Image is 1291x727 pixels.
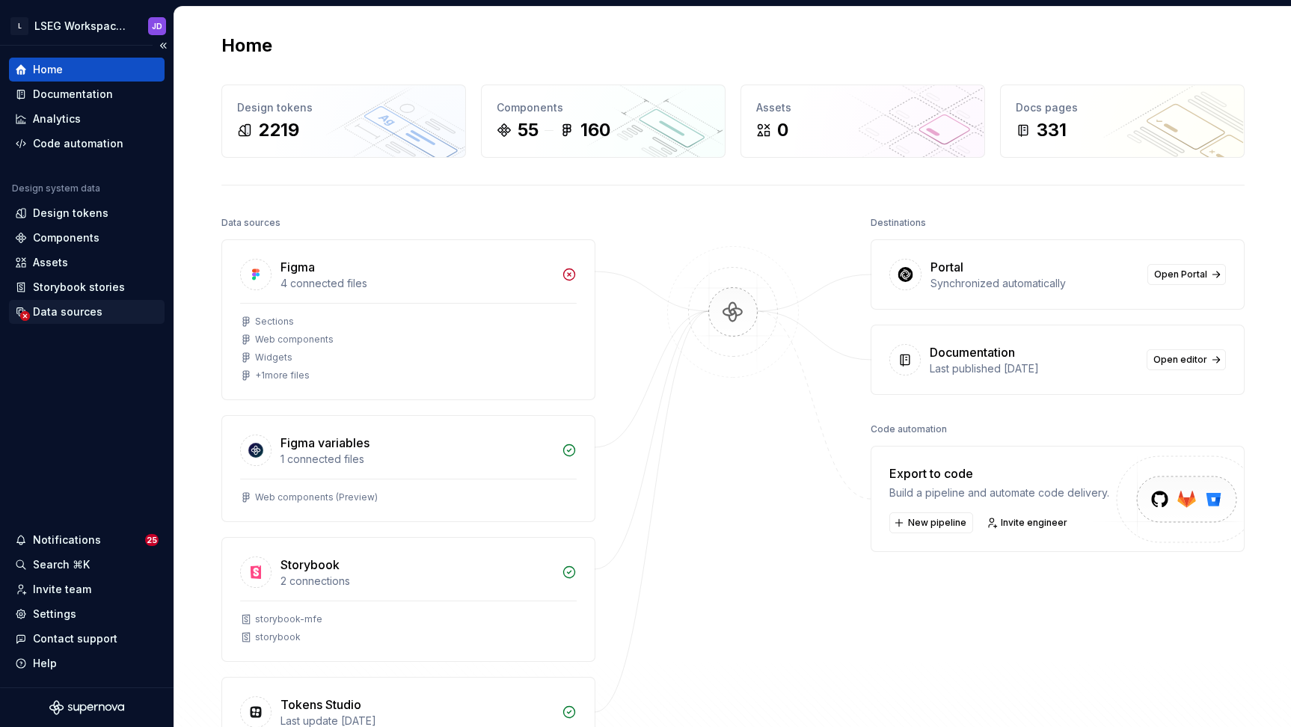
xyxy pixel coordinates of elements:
a: Open editor [1147,349,1226,370]
a: Invite team [9,577,165,601]
div: Assets [756,100,969,115]
div: Portal [930,258,963,276]
button: Contact support [9,627,165,651]
div: Widgets [255,352,292,363]
div: Last published [DATE] [930,361,1138,376]
button: Collapse sidebar [153,35,174,56]
div: storybook [255,631,301,643]
div: Destinations [871,212,926,233]
div: Tokens Studio [280,696,361,714]
div: Code automation [871,419,947,440]
div: Components [497,100,710,115]
a: Settings [9,602,165,626]
div: Invite team [33,582,91,597]
a: Open Portal [1147,264,1226,285]
div: 2 connections [280,574,553,589]
div: Design tokens [237,100,450,115]
a: Analytics [9,107,165,131]
span: 25 [145,534,159,546]
div: Figma variables [280,434,369,452]
h2: Home [221,34,272,58]
span: Open editor [1153,354,1207,366]
span: New pipeline [908,517,966,529]
div: 331 [1037,118,1067,142]
div: JD [152,20,162,32]
div: Design system data [12,182,100,194]
div: storybook-mfe [255,613,322,625]
a: Design tokens [9,201,165,225]
span: Open Portal [1154,269,1207,280]
div: Settings [33,607,76,622]
div: LSEG Workspace Design System [34,19,130,34]
button: Notifications25 [9,528,165,552]
div: Build a pipeline and automate code delivery. [889,485,1109,500]
div: Home [33,62,63,77]
svg: Supernova Logo [49,700,124,715]
a: Components55160 [481,85,726,158]
a: Components [9,226,165,250]
div: Help [33,656,57,671]
div: Figma [280,258,315,276]
div: Documentation [33,87,113,102]
div: Analytics [33,111,81,126]
a: Data sources [9,300,165,324]
div: Synchronized automatically [930,276,1138,291]
div: Web components (Preview) [255,491,378,503]
a: Assets [9,251,165,274]
div: Storybook stories [33,280,125,295]
a: Home [9,58,165,82]
div: 55 [518,118,539,142]
div: Design tokens [33,206,108,221]
a: Docs pages331 [1000,85,1245,158]
a: Assets0 [740,85,985,158]
div: 1 connected files [280,452,553,467]
a: Invite engineer [982,512,1074,533]
div: Components [33,230,99,245]
button: LLSEG Workspace Design SystemJD [3,10,171,42]
div: Notifications [33,533,101,547]
div: Contact support [33,631,117,646]
a: Design tokens2219 [221,85,466,158]
div: Code automation [33,136,123,151]
div: 2219 [258,118,299,142]
div: Search ⌘K [33,557,90,572]
button: New pipeline [889,512,973,533]
div: 4 connected files [280,276,553,291]
div: Web components [255,334,334,346]
div: L [10,17,28,35]
a: Documentation [9,82,165,106]
a: Storybook2 connectionsstorybook-mfestorybook [221,537,595,662]
button: Help [9,651,165,675]
a: Figma4 connected filesSectionsWeb componentsWidgets+1more files [221,239,595,400]
div: 0 [777,118,788,142]
span: Invite engineer [1001,517,1067,529]
a: Figma variables1 connected filesWeb components (Preview) [221,415,595,522]
a: Storybook stories [9,275,165,299]
a: Code automation [9,132,165,156]
button: Search ⌘K [9,553,165,577]
div: 160 [580,118,610,142]
div: + 1 more files [255,369,310,381]
div: Data sources [221,212,280,233]
div: Data sources [33,304,102,319]
div: Sections [255,316,294,328]
div: Docs pages [1016,100,1229,115]
div: Documentation [930,343,1015,361]
div: Export to code [889,464,1109,482]
div: Storybook [280,556,340,574]
div: Assets [33,255,68,270]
